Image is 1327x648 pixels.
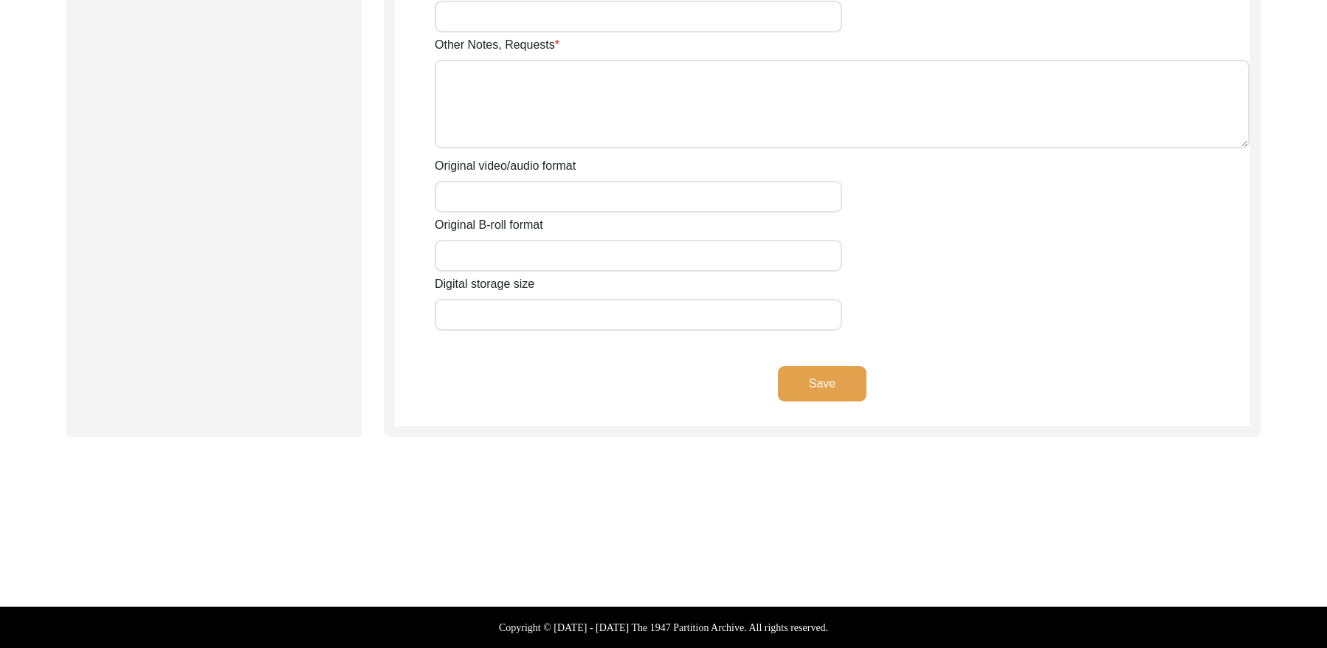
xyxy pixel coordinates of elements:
label: Original B-roll format [435,216,543,234]
label: Other Notes, Requests [435,36,559,54]
label: Digital storage size [435,275,534,293]
label: Original video/audio format [435,157,576,175]
label: Copyright © [DATE] - [DATE] The 1947 Partition Archive. All rights reserved. [499,620,828,635]
button: Save [778,366,866,401]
